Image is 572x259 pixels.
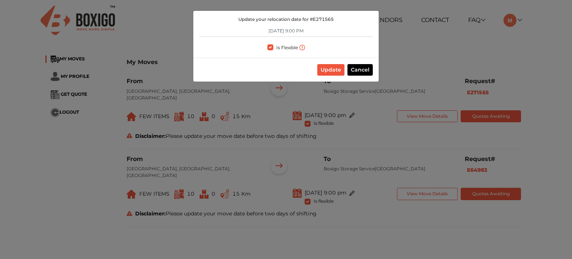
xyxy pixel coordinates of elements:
button: Update [317,64,344,76]
input: Moving date [199,25,373,37]
label: Is Flexible [276,43,298,51]
button: Cancel [347,64,373,76]
h4: Update your relocation date for # E271565 [199,17,373,22]
img: info [299,45,305,50]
